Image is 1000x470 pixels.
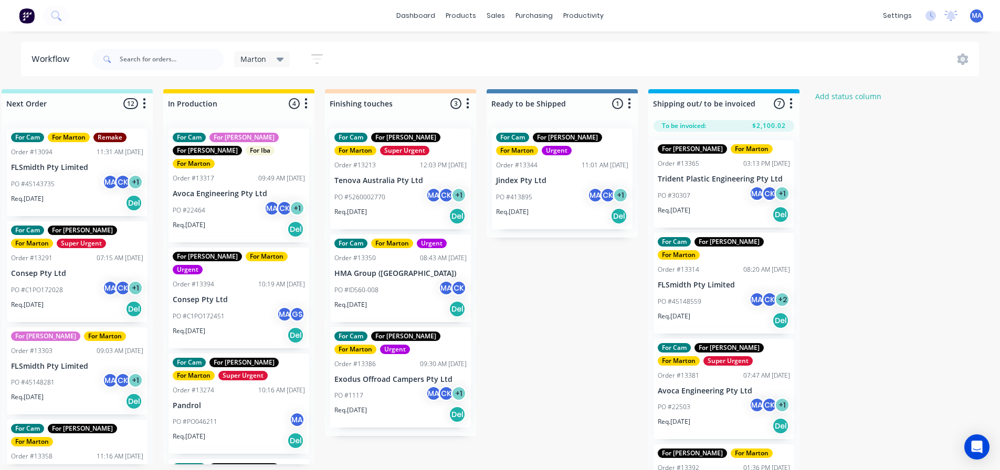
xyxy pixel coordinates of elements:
[426,187,441,203] div: MA
[417,239,447,248] div: Urgent
[289,200,305,216] div: + 1
[658,312,690,321] p: Req. [DATE]
[11,147,52,157] div: Order #13094
[334,176,467,185] p: Tenova Australia Pty Ltd
[11,378,55,387] p: PO #45148281
[600,187,616,203] div: CK
[558,8,609,24] div: productivity
[334,193,385,202] p: PO #5260002770
[772,418,789,434] div: Del
[371,332,440,341] div: For [PERSON_NAME]
[330,234,471,322] div: For CamFor MartonUrgentOrder #1335008:43 AM [DATE]HMA Group ([GEOGRAPHIC_DATA])PO #ID560-008MACKR...
[658,265,699,274] div: Order #13314
[772,312,789,329] div: Del
[658,250,700,260] div: For Marton
[48,226,117,235] div: For [PERSON_NAME]
[277,200,292,216] div: CK
[11,226,44,235] div: For Cam
[371,133,440,142] div: For [PERSON_NAME]
[334,375,467,384] p: Exodus Offroad Campers Pty Ltd
[173,401,305,410] p: Pandrol
[173,174,214,183] div: Order #13317
[743,371,790,380] div: 07:47 AM [DATE]
[11,179,55,189] p: PO #45143735
[11,194,44,204] p: Req. [DATE]
[246,146,275,155] div: For Iba
[964,434,990,460] div: Open Intercom Messenger
[246,252,288,261] div: For Marton
[287,221,304,238] div: Del
[496,207,529,217] p: Req. [DATE]
[97,346,143,356] div: 09:03 AM [DATE]
[451,386,467,401] div: + 1
[11,133,44,142] div: For Cam
[287,327,304,344] div: Del
[334,239,367,248] div: For Cam
[587,187,603,203] div: MA
[11,253,52,263] div: Order #13291
[438,187,454,203] div: CK
[772,206,789,223] div: Del
[11,392,44,402] p: Req. [DATE]
[703,356,753,366] div: Super Urgent
[658,371,699,380] div: Order #13381
[334,300,367,309] p: Req. [DATE]
[334,345,376,354] div: For Marton
[334,161,376,170] div: Order #13213
[334,207,367,217] p: Req. [DATE]
[169,248,309,348] div: For [PERSON_NAME]For MartonUrgentOrder #1339410:19 AM [DATE]Consep Pty LtdPO #C1PO172451MAGSReq.[...
[496,161,538,170] div: Order #13344
[613,187,628,203] div: + 1
[878,8,917,24] div: settings
[11,269,143,278] p: Consep Pty Ltd
[115,372,131,388] div: CK
[11,332,80,341] div: For [PERSON_NAME]
[287,432,304,449] div: Del
[7,327,148,415] div: For [PERSON_NAME]For MartonOrder #1330309:03 AM [DATE]FLSmidth Pty LimitedPO #45148281MACK+1Req.[...
[658,281,790,290] p: FLSmidth Pty Limited
[542,146,572,155] div: Urgent
[173,432,205,441] p: Req. [DATE]
[731,448,773,458] div: For Marton
[654,233,794,334] div: For CamFor [PERSON_NAME]For MartonOrder #1331408:20 AM [DATE]FLSmidth Pty LimitedPO #45148559MACK...
[380,345,410,354] div: Urgent
[97,147,143,157] div: 11:31 AM [DATE]
[496,146,538,155] div: For Marton
[334,285,378,295] p: PO #ID560-008
[658,206,690,215] p: Req. [DATE]
[496,193,532,202] p: PO #413895
[11,437,53,446] div: For Marton
[258,174,305,183] div: 09:49 AM [DATE]
[173,358,206,367] div: For Cam
[972,11,982,20] span: MA
[658,237,691,247] div: For Cam
[240,54,266,65] span: Marton
[749,292,765,307] div: MA
[11,362,143,371] p: FLSmidth Pty Limited
[762,292,777,307] div: CK
[173,386,214,395] div: Order #13274
[334,359,376,369] div: Order #13386
[654,140,794,228] div: For [PERSON_NAME]For MartonOrder #1336503:13 PM [DATE]Trident Plastic Engineering Pty LtdPO #3030...
[451,187,467,203] div: + 1
[125,195,142,211] div: Del
[209,133,279,142] div: For [PERSON_NAME]
[128,280,143,296] div: + 1
[658,297,701,306] p: PO #45148559
[334,332,367,341] div: For Cam
[658,402,690,412] p: PO #22503
[371,239,413,248] div: For Marton
[11,346,52,356] div: Order #13303
[762,186,777,201] div: CK
[420,359,467,369] div: 09:30 AM [DATE]
[533,133,602,142] div: For [PERSON_NAME]
[19,8,35,24] img: Factory
[84,332,126,341] div: For Marton
[173,252,242,261] div: For [PERSON_NAME]
[481,8,510,24] div: sales
[11,424,44,433] div: For Cam
[115,174,131,190] div: CK
[264,200,280,216] div: MA
[694,237,764,247] div: For [PERSON_NAME]
[258,386,305,395] div: 10:16 AM [DATE]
